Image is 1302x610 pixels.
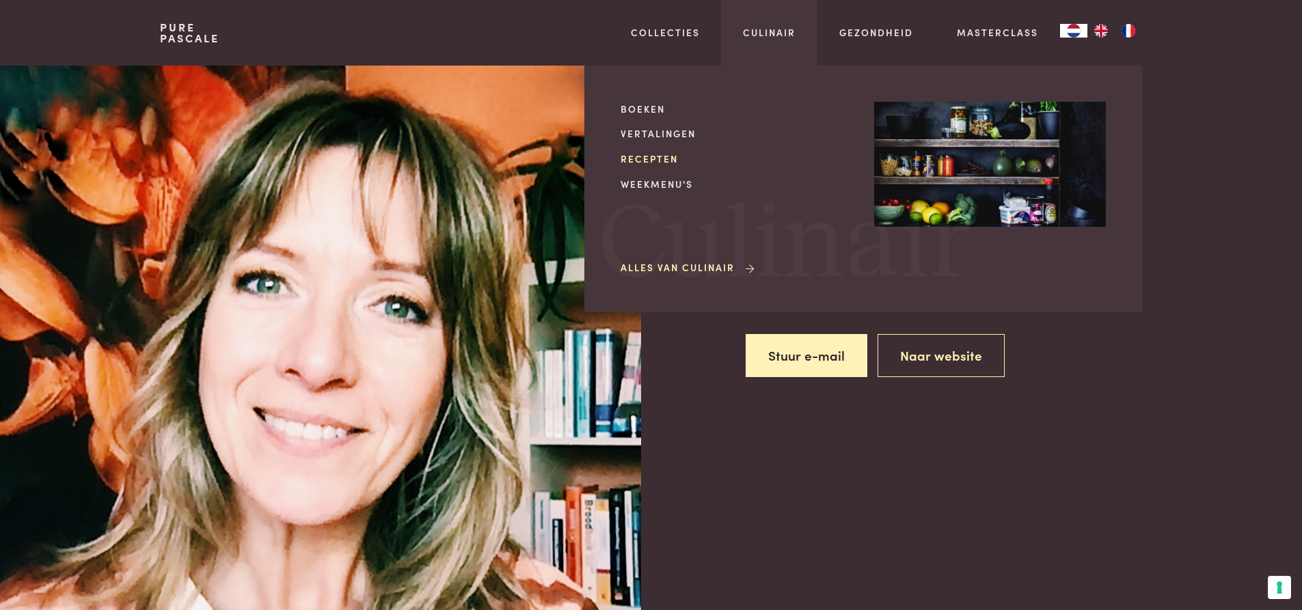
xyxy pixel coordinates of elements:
[1087,24,1115,38] a: EN
[599,193,971,298] span: Culinair
[621,102,852,116] a: Boeken
[1087,24,1142,38] ul: Language list
[957,25,1038,40] a: Masterclass
[1060,24,1087,38] div: Language
[621,152,852,166] a: Recepten
[160,22,219,44] a: PurePascale
[743,25,796,40] a: Culinair
[874,102,1106,227] img: Culinair
[1060,24,1142,38] aside: Language selected: Nederlands
[746,334,867,377] a: Stuur e-mail
[1268,576,1291,599] button: Uw voorkeuren voor toestemming voor trackingtechnologieën
[621,126,852,141] a: Vertalingen
[1115,24,1142,38] a: FR
[878,334,1005,377] a: Naar website
[621,260,757,275] a: Alles van Culinair
[631,25,700,40] a: Collecties
[839,25,913,40] a: Gezondheid
[621,177,852,191] a: Weekmenu's
[1060,24,1087,38] a: NL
